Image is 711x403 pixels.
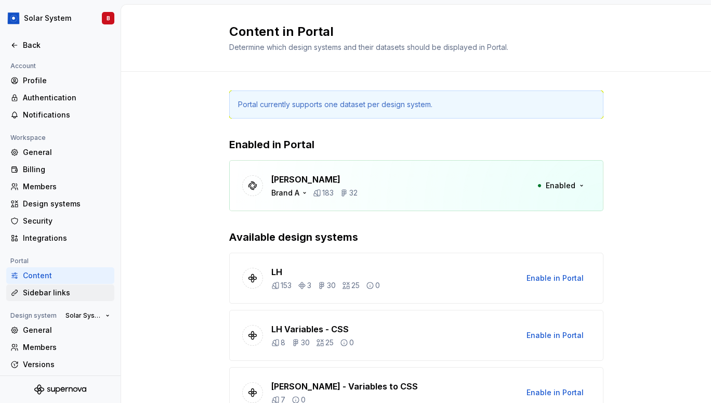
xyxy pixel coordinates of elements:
[23,325,110,335] div: General
[23,216,110,226] div: Security
[34,384,86,395] svg: Supernova Logo
[229,137,603,152] p: Enabled in Portal
[23,40,110,50] div: Back
[6,230,114,246] a: Integrations
[23,147,110,158] div: General
[322,188,334,198] p: 183
[6,322,114,339] a: General
[6,309,61,322] div: Design system
[271,173,358,186] p: [PERSON_NAME]
[6,196,114,212] a: Design systems
[6,267,114,284] a: Content
[281,280,292,291] p: 153
[375,280,380,291] p: 0
[271,380,418,393] p: [PERSON_NAME] - Variables to CSS
[6,161,114,178] a: Billing
[23,110,110,120] div: Notifications
[6,178,114,195] a: Members
[23,342,110,353] div: Members
[6,284,114,301] a: Sidebar links
[271,188,309,198] div: Brand A
[526,387,584,398] span: Enable in Portal
[520,326,590,345] button: Enable in Portal
[23,93,110,103] div: Authentication
[229,230,603,244] p: Available design systems
[7,12,20,24] img: 049812b6-2877-400d-9dc9-987621144c16.png
[24,13,71,23] div: Solar System
[6,356,114,373] a: Versions
[23,199,110,209] div: Design systems
[23,233,110,243] div: Integrations
[6,37,114,54] a: Back
[281,337,285,348] p: 8
[23,164,110,175] div: Billing
[6,60,40,72] div: Account
[6,255,33,267] div: Portal
[6,107,114,123] a: Notifications
[526,273,584,283] span: Enable in Portal
[327,280,336,291] p: 30
[271,323,354,335] p: LH Variables - CSS
[23,288,110,298] div: Sidebar links
[520,383,590,402] button: Enable in Portal
[6,72,114,89] a: Profile
[349,188,358,198] p: 32
[349,337,354,348] p: 0
[107,14,110,22] div: B
[229,43,508,51] span: Determine which design systems and their datasets should be displayed in Portal.
[65,311,101,320] span: Solar System
[325,337,334,348] p: 25
[520,269,590,288] button: Enable in Portal
[6,213,114,229] a: Security
[307,280,311,291] p: 3
[531,176,590,195] button: Enabled
[6,144,114,161] a: General
[6,89,114,106] a: Authentication
[23,181,110,192] div: Members
[23,270,110,281] div: Content
[23,359,110,370] div: Versions
[546,180,575,191] span: Enabled
[351,280,360,291] p: 25
[23,75,110,86] div: Profile
[229,23,591,40] h2: Content in Portal
[271,266,380,278] p: LH
[2,7,118,30] button: Solar SystemB
[238,99,432,110] div: Portal currently supports one dataset per design system.
[301,337,310,348] p: 30
[526,330,584,341] span: Enable in Portal
[6,132,50,144] div: Workspace
[6,339,114,356] a: Members
[6,373,114,390] a: Datasets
